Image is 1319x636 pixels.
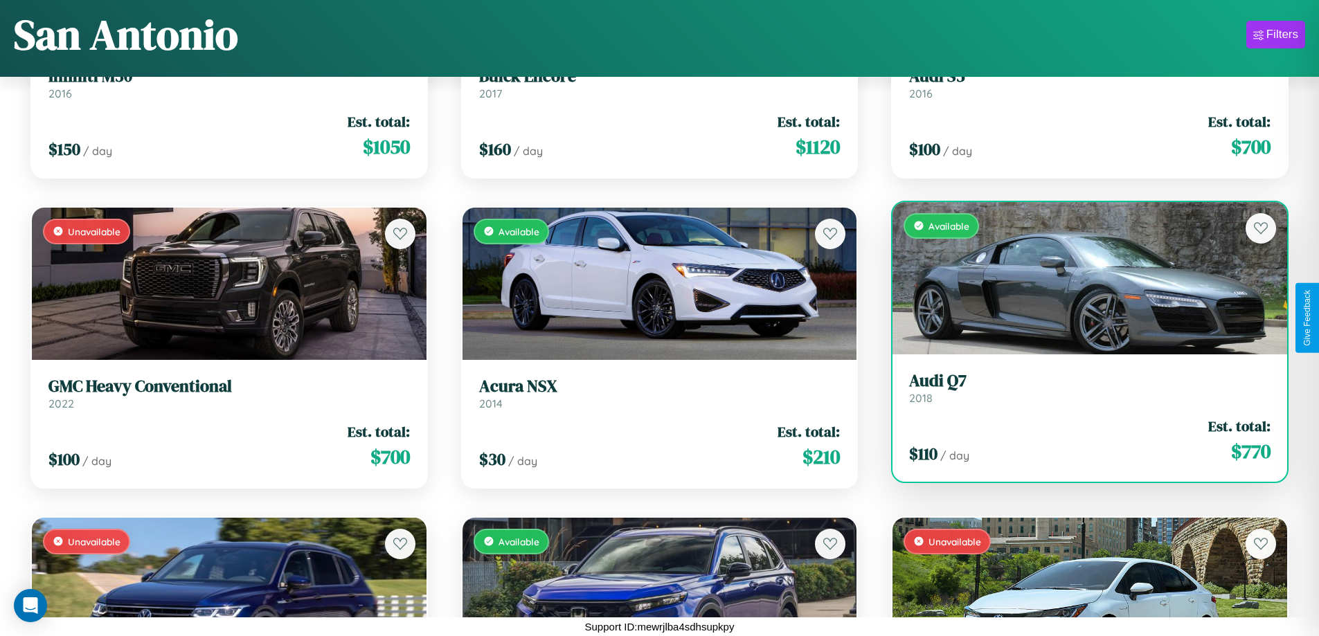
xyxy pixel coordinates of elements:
[14,589,47,622] div: Open Intercom Messenger
[82,454,111,468] span: / day
[1231,437,1271,465] span: $ 770
[1231,133,1271,161] span: $ 700
[83,144,112,158] span: / day
[348,111,410,131] span: Est. total:
[370,443,410,471] span: $ 700
[479,138,511,161] span: $ 160
[48,66,410,87] h3: Infiniti M30
[48,138,80,161] span: $ 150
[909,87,933,100] span: 2016
[1246,21,1305,48] button: Filters
[909,371,1271,391] h3: Audi Q7
[48,66,410,100] a: Infiniti M302016
[479,87,502,100] span: 2017
[479,376,841,410] a: Acura NSX2014
[1266,28,1298,42] div: Filters
[479,448,505,471] span: $ 30
[778,111,840,131] span: Est. total:
[508,454,537,468] span: / day
[68,536,120,547] span: Unavailable
[909,371,1271,405] a: Audi Q72018
[928,220,969,232] span: Available
[909,66,1271,87] h3: Audi S5
[514,144,543,158] span: / day
[48,376,410,410] a: GMC Heavy Conventional2022
[363,133,410,161] span: $ 1050
[68,226,120,237] span: Unavailable
[909,442,937,465] span: $ 110
[348,421,410,442] span: Est. total:
[928,536,981,547] span: Unavailable
[585,617,735,636] p: Support ID: mewrjlba4sdhsupkpy
[1208,416,1271,436] span: Est. total:
[499,226,539,237] span: Available
[479,376,841,397] h3: Acura NSX
[48,397,74,410] span: 2022
[1208,111,1271,131] span: Est. total:
[943,144,972,158] span: / day
[796,133,840,161] span: $ 1120
[48,87,72,100] span: 2016
[479,397,503,410] span: 2014
[14,6,238,63] h1: San Antonio
[909,391,933,405] span: 2018
[940,448,969,462] span: / day
[48,376,410,397] h3: GMC Heavy Conventional
[909,66,1271,100] a: Audi S52016
[479,66,841,100] a: Buick Encore2017
[909,138,940,161] span: $ 100
[479,66,841,87] h3: Buick Encore
[802,443,840,471] span: $ 210
[48,448,80,471] span: $ 100
[1302,290,1312,346] div: Give Feedback
[499,536,539,547] span: Available
[778,421,840,442] span: Est. total:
